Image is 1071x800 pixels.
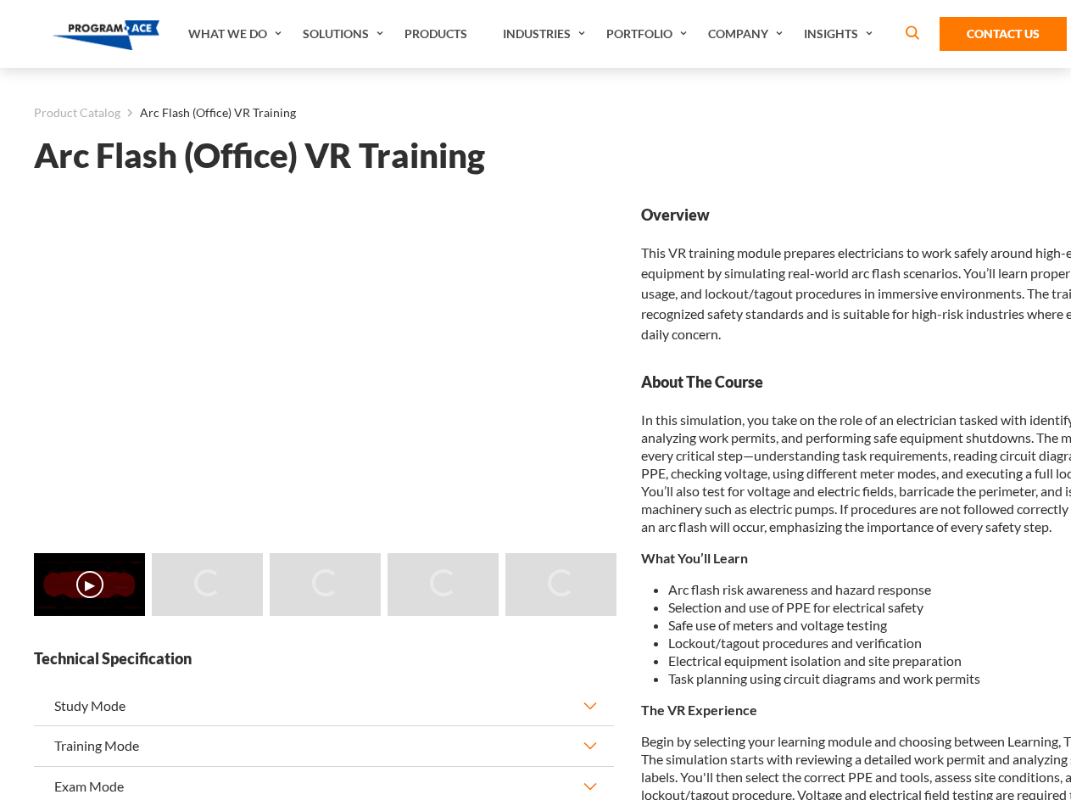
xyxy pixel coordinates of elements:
a: Product Catalog [34,102,120,124]
button: Training Mode [34,726,614,765]
img: Program-Ace [53,20,160,50]
img: Arc Flash (Office) VR Training - Video 0 [34,553,145,616]
button: Study Mode [34,686,614,725]
li: Arc Flash (Office) VR Training [120,102,296,124]
a: Contact Us [940,17,1067,51]
iframe: Arc Flash (Office) VR Training - Video 0 [34,204,614,531]
button: ▶ [76,571,103,598]
strong: Technical Specification [34,648,614,669]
